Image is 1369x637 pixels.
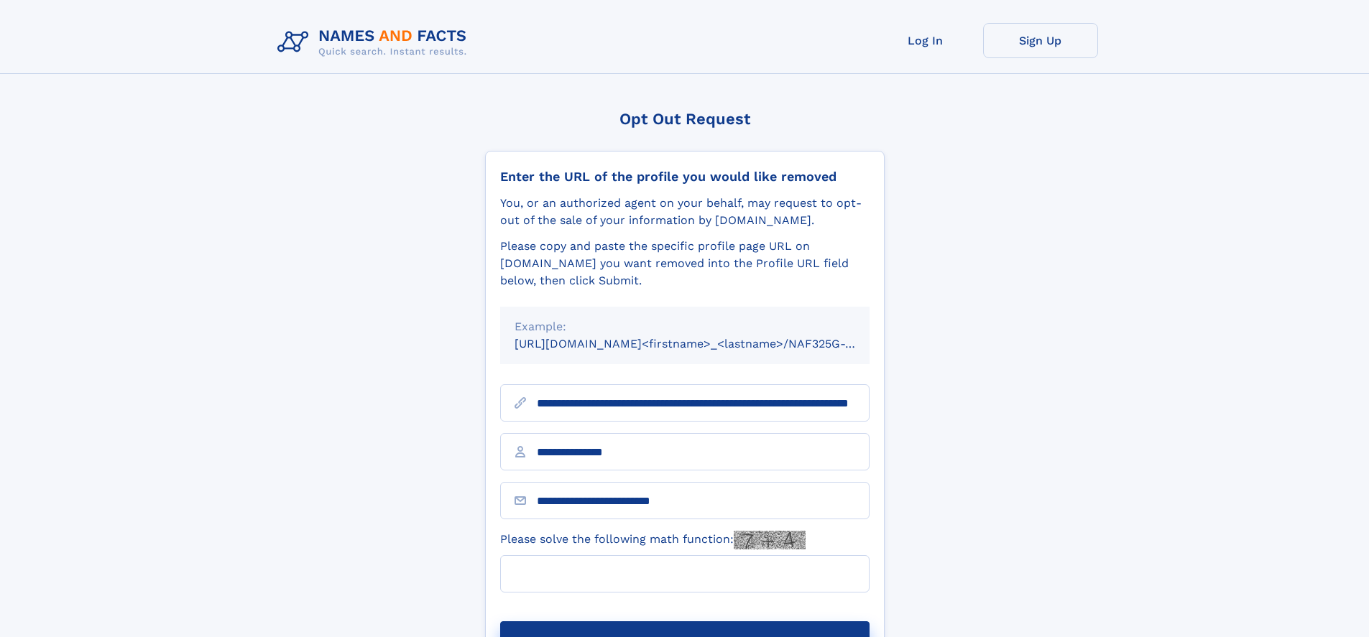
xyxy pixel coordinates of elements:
a: Log In [868,23,983,58]
div: Example: [515,318,855,335]
div: Enter the URL of the profile you would like removed [500,169,870,185]
a: Sign Up [983,23,1098,58]
small: [URL][DOMAIN_NAME]<firstname>_<lastname>/NAF325G-xxxxxxxx [515,337,897,350]
label: Please solve the following math function: [500,531,806,549]
img: Logo Names and Facts [272,23,479,62]
div: Opt Out Request [485,110,885,128]
div: Please copy and paste the specific profile page URL on [DOMAIN_NAME] you want removed into the Pr... [500,238,870,289]
div: You, or an authorized agent on your behalf, may request to opt-out of the sale of your informatio... [500,195,870,229]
